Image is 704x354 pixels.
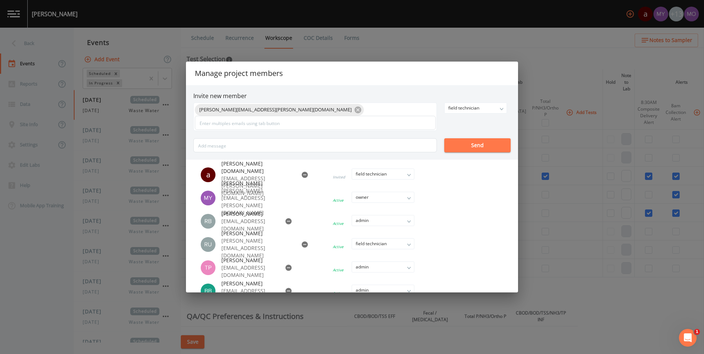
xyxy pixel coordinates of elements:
[221,264,276,279] p: [EMAIL_ADDRESS][DOMAIN_NAME]
[221,180,305,187] span: [PERSON_NAME]
[221,230,292,237] span: [PERSON_NAME]
[221,287,276,302] p: [EMAIL_ADDRESS][DOMAIN_NAME]
[333,198,344,203] div: Active
[694,329,700,335] span: 1
[186,62,518,85] h2: Manage project members
[193,138,437,152] input: Add message
[201,237,221,252] div: Russell Infra
[201,214,221,229] div: Rich Bliss
[193,93,511,100] h6: Invite new member
[445,103,507,113] div: field technician
[195,116,436,130] input: Enter multiples emails using tab button
[201,260,215,275] img: 2042d1f3fa703f1ad346094593ff6b45
[221,153,292,175] span: [EMAIL_ADDRESS][PERSON_NAME][DOMAIN_NAME]
[201,167,221,182] div: alexandria.coffman@inframark.com
[221,237,292,259] p: [PERSON_NAME][EMAIL_ADDRESS][DOMAIN_NAME]
[221,175,292,197] p: [EMAIL_ADDRESS][PERSON_NAME][DOMAIN_NAME]
[195,106,356,114] span: [PERSON_NAME][EMAIL_ADDRESS][PERSON_NAME][DOMAIN_NAME]
[221,210,276,218] span: [PERSON_NAME]
[201,214,215,229] img: b99d33bab55e4872798e962dd265472b
[444,138,511,152] button: Send
[679,329,697,347] iframe: Intercom live chat
[201,191,215,205] img: e9990d8aa911c3c8c731cdbe1b1e4f52
[201,284,221,298] div: Brandon Brown
[201,237,215,252] img: b5336ea67cdb4988cd40e42740db7545
[201,167,215,182] div: a
[201,191,221,205] div: Myra Zabec
[221,218,276,232] p: [EMAIL_ADDRESS][DOMAIN_NAME]
[221,257,276,264] span: [PERSON_NAME]
[352,192,414,202] div: owner
[221,187,305,216] p: [PERSON_NAME][EMAIL_ADDRESS][PERSON_NAME][DOMAIN_NAME]
[195,104,364,116] div: [PERSON_NAME][EMAIL_ADDRESS][PERSON_NAME][DOMAIN_NAME]
[201,260,221,275] div: Taylor Parks
[221,280,276,287] span: [PERSON_NAME]
[201,284,215,298] img: 12933c6528cea60f236de0f1e6d31414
